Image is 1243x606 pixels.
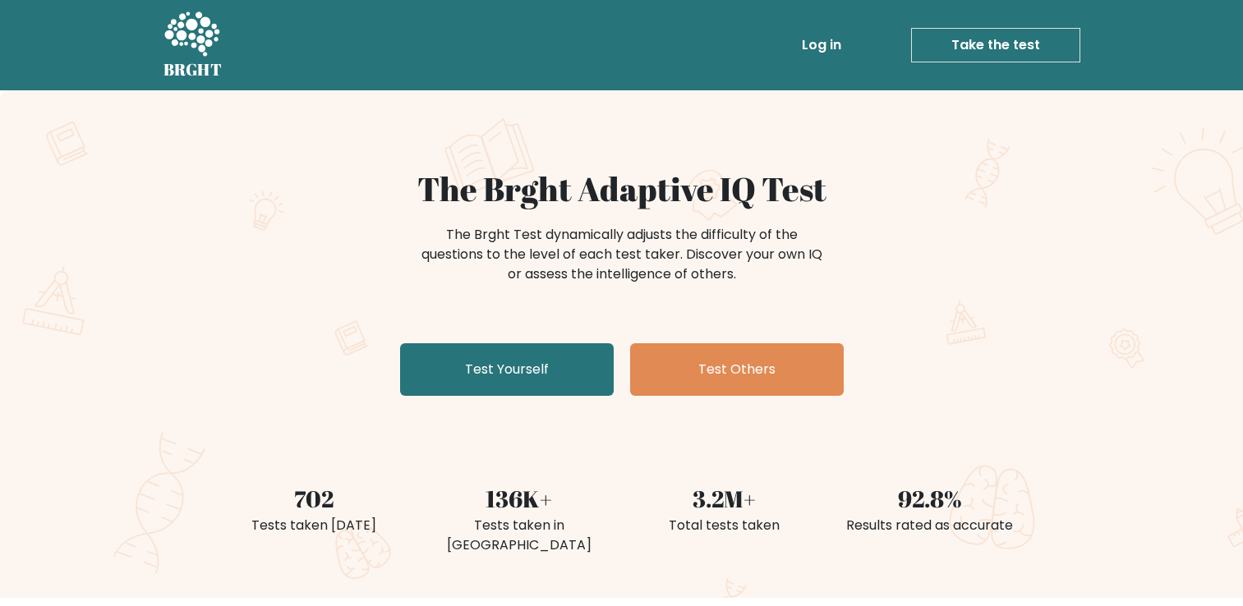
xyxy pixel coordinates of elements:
div: 3.2M+ [632,481,817,516]
div: 92.8% [837,481,1023,516]
div: Total tests taken [632,516,817,535]
div: Tests taken in [GEOGRAPHIC_DATA] [426,516,612,555]
div: 702 [221,481,407,516]
div: The Brght Test dynamically adjusts the difficulty of the questions to the level of each test take... [417,225,827,284]
div: Results rated as accurate [837,516,1023,535]
a: BRGHT [163,7,223,84]
a: Test Yourself [400,343,614,396]
h5: BRGHT [163,60,223,80]
div: 136K+ [426,481,612,516]
h1: The Brght Adaptive IQ Test [221,169,1023,209]
div: Tests taken [DATE] [221,516,407,535]
a: Log in [795,29,848,62]
a: Test Others [630,343,844,396]
a: Take the test [911,28,1080,62]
